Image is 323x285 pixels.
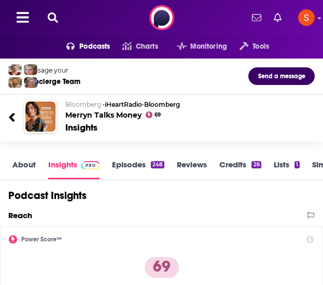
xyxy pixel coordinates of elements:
a: Bloomberg [144,101,180,108]
span: Monitoring [190,39,227,54]
div: 1 [294,161,300,168]
p: 69 [145,257,179,278]
img: Jules Profile [24,64,37,75]
a: InsightsPodchaser Pro [48,160,100,179]
img: Jon Profile [8,77,22,88]
img: Podchaser - Follow, Share and Rate Podcasts [149,5,174,30]
h2: Reach [8,210,32,220]
a: Credits26 [219,160,261,179]
h2: Power Score™ [21,236,62,243]
span: Bloomberg [65,101,101,108]
img: Barbara Profile [24,77,37,88]
div: 26 [251,161,261,168]
a: Show notifications dropdown [248,9,265,26]
span: Tools [252,39,269,54]
a: Lists1 [274,160,300,179]
span: Charts [136,39,158,54]
a: Logged in as skylar.peters [298,9,315,26]
img: Podchaser Pro [81,161,100,169]
div: Concierge Team [25,77,80,86]
a: Reviews [177,160,207,179]
a: Show notifications dropdown [270,9,286,26]
h1: Podcast Insights [8,189,87,202]
div: 248 [151,161,164,168]
div: Message your [25,66,80,74]
img: Sydney Profile [8,64,22,75]
img: User Profile [298,9,315,26]
span: • [103,101,142,108]
div: Insights [65,122,97,133]
iframe: Intercom live chat [288,250,313,275]
span: Podcasts [79,39,110,54]
img: Merryn Talks Money [25,102,55,132]
a: Episodes248 [112,160,164,179]
button: open menu [164,38,227,55]
button: open menu [54,38,110,55]
h2: Merryn Talks Money [65,101,299,120]
span: 69 [155,113,161,117]
a: About [12,160,36,179]
button: open menu [227,38,269,55]
button: Send a message [248,67,315,85]
span: • [142,101,180,108]
a: Charts [110,38,158,55]
a: iHeartRadio [105,101,142,108]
